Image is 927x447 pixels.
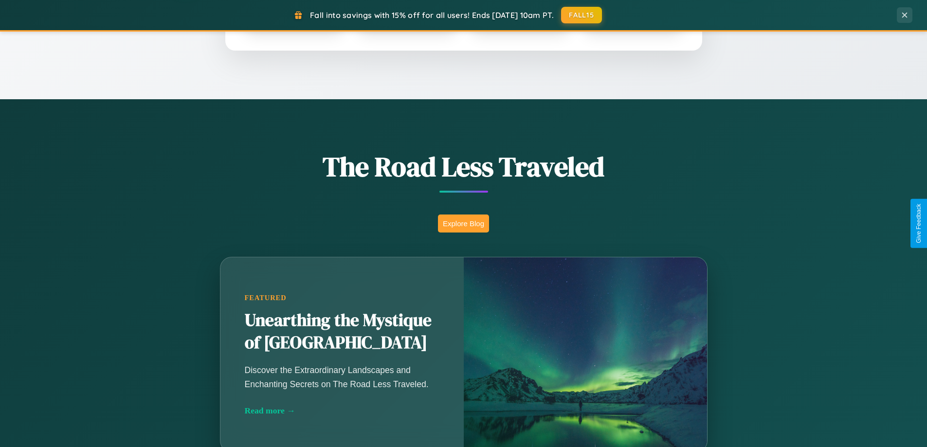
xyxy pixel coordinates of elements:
button: FALL15 [561,7,602,23]
div: Featured [245,294,439,302]
div: Give Feedback [915,204,922,243]
p: Discover the Extraordinary Landscapes and Enchanting Secrets on The Road Less Traveled. [245,363,439,391]
span: Fall into savings with 15% off for all users! Ends [DATE] 10am PT. [310,10,554,20]
div: Read more → [245,406,439,416]
h1: The Road Less Traveled [172,148,756,185]
button: Explore Blog [438,215,489,232]
h2: Unearthing the Mystique of [GEOGRAPHIC_DATA] [245,309,439,354]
